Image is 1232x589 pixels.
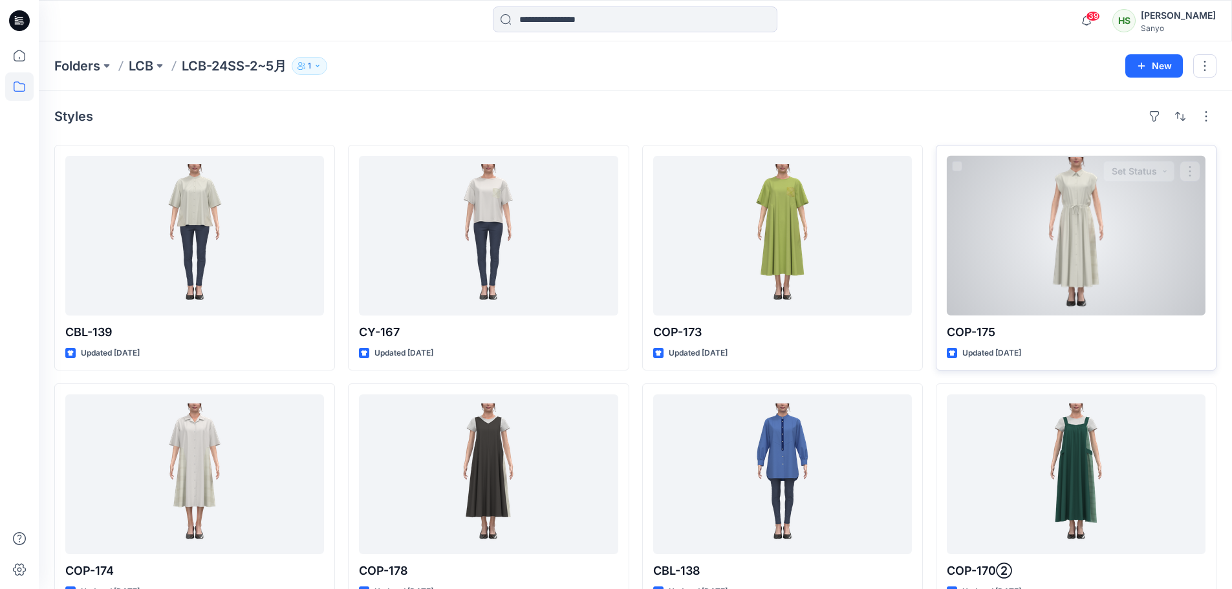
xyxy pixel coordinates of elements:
[1125,54,1183,78] button: New
[669,347,728,360] p: Updated [DATE]
[653,562,912,580] p: CBL-138
[54,57,100,75] a: Folders
[962,347,1021,360] p: Updated [DATE]
[947,394,1205,554] a: COP-170②
[65,323,324,341] p: CBL-139
[1141,8,1216,23] div: [PERSON_NAME]
[65,394,324,554] a: COP-174
[129,57,153,75] a: LCB
[653,394,912,554] a: CBL-138
[81,347,140,360] p: Updated [DATE]
[653,156,912,316] a: COP-173
[1112,9,1136,32] div: HS
[947,323,1205,341] p: COP-175
[653,323,912,341] p: COP-173
[359,156,618,316] a: CY-167
[359,394,618,554] a: COP-178
[1141,23,1216,33] div: Sanyo
[65,562,324,580] p: COP-174
[374,347,433,360] p: Updated [DATE]
[308,59,311,73] p: 1
[359,562,618,580] p: COP-178
[1086,11,1100,21] span: 39
[947,562,1205,580] p: COP-170②
[947,156,1205,316] a: COP-175
[54,109,93,124] h4: Styles
[65,156,324,316] a: CBL-139
[359,323,618,341] p: CY-167
[292,57,327,75] button: 1
[182,57,286,75] p: LCB-24SS-2~5月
